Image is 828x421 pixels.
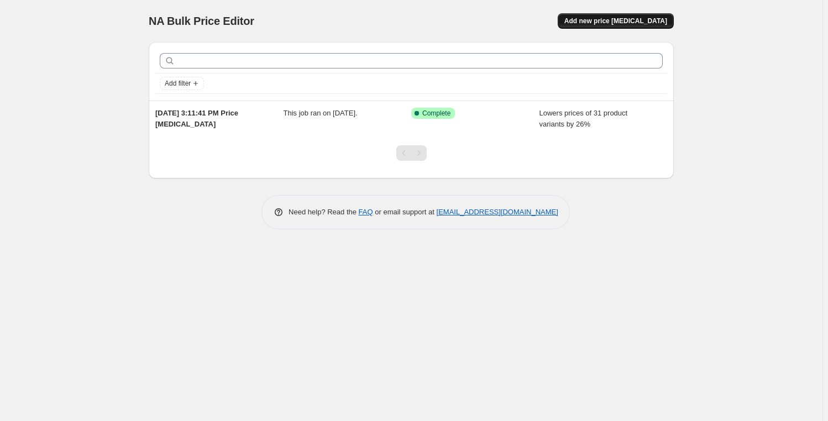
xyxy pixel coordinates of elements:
a: [EMAIL_ADDRESS][DOMAIN_NAME] [437,208,558,216]
span: Add new price [MEDICAL_DATA] [564,17,667,25]
span: Need help? Read the [289,208,359,216]
span: NA Bulk Price Editor [149,15,254,27]
a: FAQ [359,208,373,216]
nav: Pagination [396,145,427,161]
button: Add filter [160,77,204,90]
span: Lowers prices of 31 product variants by 26% [539,109,628,128]
span: Add filter [165,79,191,88]
span: [DATE] 3:11:41 PM Price [MEDICAL_DATA] [155,109,238,128]
span: or email support at [373,208,437,216]
span: This job ran on [DATE]. [284,109,358,117]
span: Complete [422,109,450,118]
button: Add new price [MEDICAL_DATA] [558,13,674,29]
